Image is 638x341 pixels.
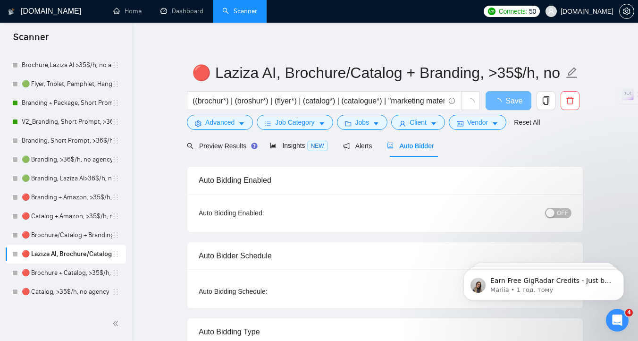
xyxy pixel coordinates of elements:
[537,91,555,110] button: copy
[566,67,578,79] span: edit
[391,115,445,130] button: userClientcaret-down
[199,242,571,269] div: Auto Bidder Schedule
[6,131,126,150] li: Branding, Short Prompt, >36$/h, no agency
[112,194,119,201] span: holder
[561,91,579,110] button: delete
[6,226,126,245] li: 🔴 Brochure/Catalog + Branding, >35$/h, no agency
[187,143,193,149] span: search
[222,7,257,15] a: searchScanner
[319,120,325,127] span: caret-down
[6,150,126,169] li: 🟢 Branding, >36$/h, no agency
[112,137,119,145] span: holder
[112,319,122,328] span: double-left
[345,120,352,127] span: folder
[548,8,554,15] span: user
[112,213,119,220] span: holder
[499,6,527,17] span: Connects:
[22,94,112,112] a: Branding + Package, Short Prompt, >36$/h, no agency
[449,115,506,130] button: idcardVendorcaret-down
[275,117,314,128] span: Job Category
[22,245,112,264] a: 🔴 Laziza AI, Brochure/Catalog + Branding, >35$/h, no agency
[22,112,112,131] a: V2_Branding, Short Prompt, >36$/h, no agency
[486,91,531,110] button: Save
[112,61,119,69] span: holder
[6,75,126,94] li: 🟢 Flyer, Triplet, Pamphlet, Hangout >36$/h, no agency
[337,115,388,130] button: folderJobscaret-down
[265,120,271,127] span: bars
[6,245,126,264] li: 🔴 Laziza AI, Brochure/Catalog + Branding, >35$/h, no agency
[6,282,126,301] li: 🔴 Catalog, >35$/h, no agency
[449,249,638,315] iframe: To enrich screen reader interactions, please activate Accessibility in Grammarly extension settings
[557,208,568,218] span: OFF
[6,94,126,112] li: Branding + Package, Short Prompt, >36$/h, no agency
[257,115,333,130] button: barsJob Categorycaret-down
[22,264,112,282] a: 🔴 Brochure + Catalog, >35$/h, no agency
[112,99,119,107] span: holder
[373,120,379,127] span: caret-down
[449,98,455,104] span: info-circle
[620,8,634,15] span: setting
[22,207,112,226] a: 🔴 Catalog + Amazon, >35$/h, no agency
[514,117,540,128] a: Reset All
[22,188,112,207] a: 🔴 Branding + Amazon, >35$/h, no agency
[6,264,126,282] li: 🔴 Brochure + Catalog, >35$/h, no agency
[112,80,119,88] span: holder
[112,175,119,182] span: holder
[22,169,112,188] a: 🟢 Branding, Laziza AI>36$/h, no agency
[6,207,126,226] li: 🔴 Catalog + Amazon, >35$/h, no agency
[112,156,119,163] span: holder
[6,169,126,188] li: 🟢 Branding, Laziza AI>36$/h, no agency
[6,188,126,207] li: 🔴 Branding + Amazon, >35$/h, no agency
[6,301,126,320] li: Amazon, >35$/h, no agency
[112,288,119,296] span: holder
[22,150,112,169] a: 🟢 Branding, >36$/h, no agency
[399,120,406,127] span: user
[22,56,112,75] a: Brochure,Laziza AI >35$/h, no agency
[238,120,245,127] span: caret-down
[307,141,328,151] span: NEW
[22,226,112,245] a: 🔴 Brochure/Catalog + Branding, >35$/h, no agency
[187,115,253,130] button: settingAdvancedcaret-down
[466,98,475,107] span: loading
[187,142,255,150] span: Preview Results
[6,56,126,75] li: Brochure,Laziza AI >35$/h, no agency
[355,117,369,128] span: Jobs
[537,96,555,105] span: copy
[199,167,571,194] div: Auto Bidding Enabled
[387,142,434,150] span: Auto Bidder
[205,117,235,128] span: Advanced
[112,269,119,277] span: holder
[192,61,564,85] input: Scanner name...
[6,112,126,131] li: V2_Branding, Short Prompt, >36$/h, no agency
[410,117,427,128] span: Client
[343,143,350,149] span: notification
[529,6,536,17] span: 50
[606,309,629,332] iframe: Intercom live chat
[113,7,142,15] a: homeHome
[387,143,394,149] span: robot
[492,120,498,127] span: caret-down
[270,142,277,149] span: area-chart
[494,98,505,106] span: loading
[112,231,119,239] span: holder
[250,142,259,150] div: Tooltip anchor
[22,131,112,150] a: Branding, Short Prompt, >36$/h, no agency
[112,250,119,258] span: holder
[8,4,15,19] img: logo
[22,282,112,301] a: 🔴 Catalog, >35$/h, no agency
[22,75,112,94] a: 🟢 Flyer, Triplet, Pamphlet, Hangout >36$/h, no agency
[619,8,634,15] a: setting
[505,95,522,107] span: Save
[488,8,495,15] img: upwork-logo.png
[561,96,579,105] span: delete
[343,142,372,150] span: Alerts
[625,309,633,316] span: 4
[160,7,203,15] a: dashboardDashboard
[199,286,323,297] div: Auto Bidding Schedule:
[195,120,201,127] span: setting
[430,120,437,127] span: caret-down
